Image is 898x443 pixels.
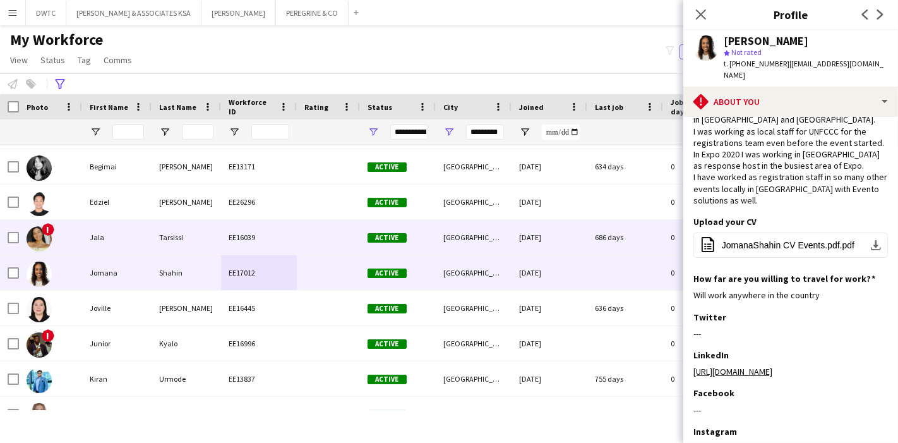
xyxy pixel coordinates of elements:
[112,124,144,140] input: First Name Filter Input
[27,297,52,322] img: Joville De Guzman
[693,366,772,377] a: [URL][DOMAIN_NAME]
[221,149,297,184] div: EE13171
[443,102,458,112] span: City
[276,1,349,25] button: PEREGRINE & CO
[542,124,580,140] input: Joined Filter Input
[443,126,455,138] button: Open Filter Menu
[27,155,52,181] img: Begimai Alymbekova
[663,149,745,184] div: 0
[693,80,888,206] div: I am an events enthusiast who has worked in many international events as Expo 2020 [GEOGRAPHIC_DA...
[82,291,152,325] div: Joville
[512,220,587,255] div: [DATE]
[368,375,407,384] span: Active
[693,312,726,323] h3: Twitter
[671,97,722,116] span: Jobs (last 90 days)
[10,30,103,49] span: My Workforce
[27,191,52,216] img: Edziel Mingoy
[42,223,54,236] span: !
[229,126,240,138] button: Open Filter Menu
[27,332,52,358] img: Junior Kyalo
[663,326,745,361] div: 0
[368,198,407,207] span: Active
[52,76,68,92] app-action-btn: Advanced filters
[683,87,898,117] div: About you
[693,387,734,399] h3: Facebook
[693,349,729,361] h3: LinkedIn
[587,361,663,396] div: 755 days
[152,361,221,396] div: Urmode
[368,233,407,243] span: Active
[368,339,407,349] span: Active
[436,255,512,290] div: [GEOGRAPHIC_DATA]
[27,226,52,252] img: Jala Tarsissi
[152,185,221,219] div: [PERSON_NAME]
[693,404,888,416] div: ---
[683,6,898,23] h3: Profile
[221,185,297,219] div: EE26296
[82,149,152,184] div: Begimai
[152,220,221,255] div: Tarsissi
[152,326,221,361] div: Kyalo
[512,255,587,290] div: [DATE]
[512,397,587,432] div: [DATE]
[436,185,512,219] div: [GEOGRAPHIC_DATA]
[724,59,883,80] span: | [EMAIL_ADDRESS][DOMAIN_NAME]
[304,102,328,112] span: Rating
[436,326,512,361] div: [GEOGRAPHIC_DATA]
[512,291,587,325] div: [DATE]
[679,44,743,59] button: Everyone5,891
[436,149,512,184] div: [GEOGRAPHIC_DATA]
[663,397,745,432] div: 0
[512,361,587,396] div: [DATE]
[10,54,28,66] span: View
[368,304,407,313] span: Active
[159,102,196,112] span: Last Name
[587,397,663,432] div: 949 days
[90,126,101,138] button: Open Filter Menu
[368,162,407,172] span: Active
[221,291,297,325] div: EE16445
[27,262,52,287] img: Jomana Shahin
[587,291,663,325] div: 636 days
[152,397,221,432] div: [PERSON_NAME]
[512,185,587,219] div: [DATE]
[722,240,854,250] span: JomanaShahin CV Events.pdf.pdf
[152,255,221,290] div: Shahin
[368,126,379,138] button: Open Filter Menu
[82,220,152,255] div: Jala
[82,255,152,290] div: Jomana
[221,326,297,361] div: EE16996
[66,1,201,25] button: [PERSON_NAME] & ASSOCIATES KSA
[436,291,512,325] div: [GEOGRAPHIC_DATA]
[663,361,745,396] div: 0
[99,52,137,68] a: Comms
[27,403,52,428] img: Kristiana Hoxha
[229,97,274,116] span: Workforce ID
[182,124,213,140] input: Last Name Filter Input
[663,255,745,290] div: 0
[5,52,33,68] a: View
[82,361,152,396] div: Kiran
[519,126,530,138] button: Open Filter Menu
[221,397,297,432] div: EE4880
[82,185,152,219] div: Edziel
[693,273,875,284] h3: How far are you willing to travel for work?
[201,1,276,25] button: [PERSON_NAME]
[663,291,745,325] div: 0
[693,289,888,301] div: Will work anywhere in the country
[42,329,54,342] span: !
[595,102,623,112] span: Last job
[693,216,757,228] h3: Upload your CV
[35,52,70,68] a: Status
[436,220,512,255] div: [GEOGRAPHIC_DATA]
[152,149,221,184] div: [PERSON_NAME]
[587,149,663,184] div: 634 days
[152,291,221,325] div: [PERSON_NAME]
[587,220,663,255] div: 686 days
[40,54,65,66] span: Status
[436,361,512,396] div: [GEOGRAPHIC_DATA]
[221,361,297,396] div: EE13837
[724,59,789,68] span: t. [PHONE_NUMBER]
[519,102,544,112] span: Joined
[104,54,132,66] span: Comms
